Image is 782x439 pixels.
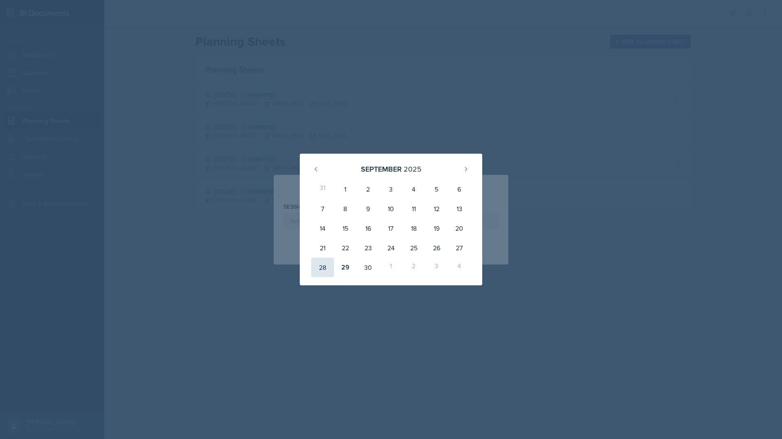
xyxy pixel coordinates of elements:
[425,199,448,218] div: 12
[311,179,334,199] div: 31
[448,199,471,218] div: 13
[357,179,380,199] div: 2
[311,218,334,238] div: 14
[448,179,471,199] div: 6
[448,238,471,258] div: 27
[380,179,402,199] div: 3
[334,199,357,218] div: 8
[448,218,471,238] div: 20
[425,258,448,277] div: 3
[311,199,334,218] div: 7
[380,218,402,238] div: 17
[334,258,357,277] div: 29
[425,238,448,258] div: 26
[357,218,380,238] div: 16
[448,258,471,277] div: 4
[357,238,380,258] div: 23
[357,258,380,277] div: 30
[404,163,422,174] div: 2025
[380,199,402,218] div: 10
[402,218,425,238] div: 18
[334,238,357,258] div: 22
[334,179,357,199] div: 1
[311,238,334,258] div: 21
[311,258,334,277] div: 28
[402,238,425,258] div: 25
[402,179,425,199] div: 4
[361,163,402,174] div: September
[425,218,448,238] div: 19
[402,199,425,218] div: 11
[380,258,402,277] div: 1
[402,258,425,277] div: 2
[357,199,380,218] div: 9
[425,179,448,199] div: 5
[380,238,402,258] div: 24
[334,218,357,238] div: 15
